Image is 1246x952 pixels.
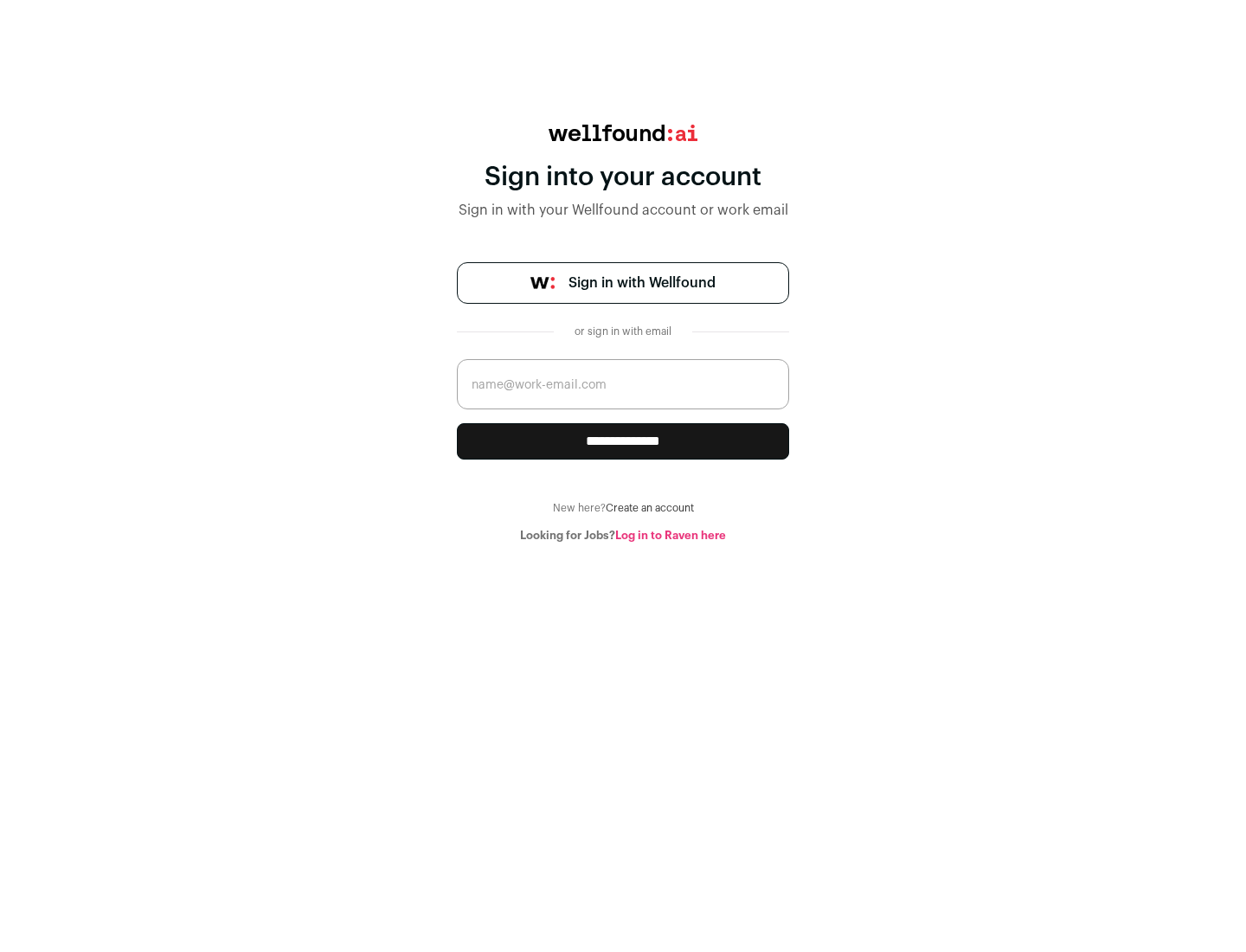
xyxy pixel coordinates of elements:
[457,529,789,543] div: Looking for Jobs?
[457,359,789,409] input: name@work-email.com
[549,125,697,141] img: wellfound:ai
[457,262,789,304] a: Sign in with Wellfound
[568,325,678,338] div: or sign in with email
[457,162,789,193] div: Sign into your account
[457,501,789,515] div: New here?
[615,530,726,541] a: Log in to Raven here
[606,503,694,513] a: Create an account
[457,200,789,221] div: Sign in with your Wellfound account or work email
[530,277,555,289] img: wellfound-symbol-flush-black-fb3c872781a75f747ccb3a119075da62bfe97bd399995f84a933054e44a575c4.png
[568,273,716,293] span: Sign in with Wellfound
